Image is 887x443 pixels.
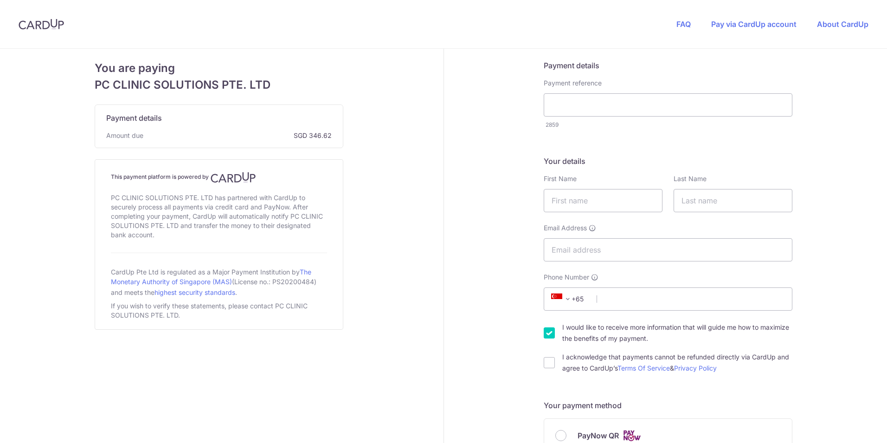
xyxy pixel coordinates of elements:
[617,364,670,372] a: Terms Of Service
[147,131,332,140] span: SGD 346.62
[111,300,327,322] div: If you wish to verify these statements, please contact PC CLINIC SOLUTIONS PTE. LTD.
[544,238,792,261] input: Email address
[111,172,327,183] h4: This payment platform is powered by
[548,293,590,305] span: +65
[95,60,343,77] span: You are paying
[546,120,792,130] div: 2859
[544,223,587,233] span: Email Address
[544,400,792,411] h5: Your payment method
[95,77,343,93] span: PC CLINIC SOLUTIONS PTE. LTD
[544,273,589,282] span: Phone Number
[544,78,602,88] label: Payment reference
[111,264,327,300] div: CardUp Pte Ltd is regulated as a Major Payment Institution by (License no.: PS20200484) and meets...
[623,430,641,442] img: Cards logo
[711,20,797,29] a: Pay via CardUp account
[676,20,691,29] a: FAQ
[544,189,662,212] input: First name
[828,415,878,438] iframe: Opens a widget where you can find more information
[674,189,792,212] input: Last name
[19,19,64,30] img: CardUp
[817,20,868,29] a: About CardUp
[111,191,327,241] div: PC CLINIC SOLUTIONS PTE. LTD has partnered with CardUp to securely process all payments via credi...
[674,364,717,372] a: Privacy Policy
[106,131,143,140] span: Amount due
[551,293,573,305] span: +65
[562,352,792,374] label: I acknowledge that payments cannot be refunded directly via CardUp and agree to CardUp’s &
[578,430,619,441] span: PayNow QR
[154,288,235,296] a: highest security standards
[562,322,792,344] label: I would like to receive more information that will guide me how to maximize the benefits of my pa...
[211,172,256,183] img: CardUp
[544,156,792,167] h5: Your details
[544,60,792,71] h5: Payment details
[544,174,577,183] label: First Name
[106,112,162,124] span: Payment details
[555,430,781,442] div: PayNow QR Cards logo
[674,174,707,183] label: Last Name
